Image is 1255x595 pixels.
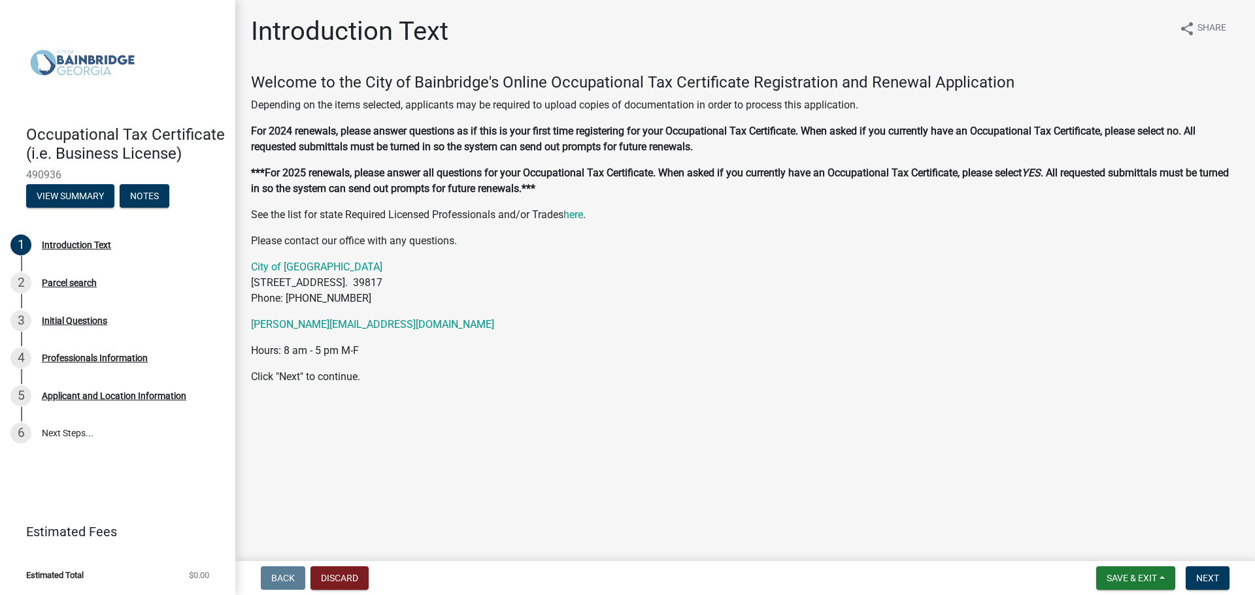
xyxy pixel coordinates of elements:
img: City of Bainbridge, Georgia (Canceled) [26,14,139,112]
h1: Introduction Text [251,16,448,47]
h4: Occupational Tax Certificate (i.e. Business License) [26,125,225,163]
button: View Summary [26,184,114,208]
div: Applicant and Location Information [42,391,186,400]
span: Back [271,573,295,583]
strong: YES [1022,167,1041,179]
div: 6 [10,423,31,443]
button: Next [1186,566,1230,590]
a: City of [GEOGRAPHIC_DATA] [251,261,382,273]
button: Discard [310,566,369,590]
strong: For 2024 renewals, please answer questions as if this is your first time registering for your Occ... [251,125,1196,153]
div: 2 [10,272,31,293]
span: Estimated Total [26,571,84,579]
wm-modal-confirm: Notes [120,191,169,202]
button: shareShare [1169,16,1237,41]
p: Please contact our office with any questions. [251,233,1239,249]
p: Hours: 8 am - 5 pm M-F [251,343,1239,359]
div: Parcel search [42,278,97,287]
div: 3 [10,310,31,331]
p: Depending on the items selected, applicants may be required to upload copies of documentation in ... [251,97,1239,113]
span: Next [1196,573,1219,583]
strong: ***For 2025 renewals, please answer all questions for your Occupational Tax Certificate. When ask... [251,167,1022,179]
button: Back [261,566,305,590]
p: See the list for state Required Licensed Professionals and/or Trades . [251,207,1239,223]
div: 1 [10,234,31,255]
strong: . All requested submittals must be turned in so the system can send out prompts for future renewa... [251,167,1229,195]
wm-modal-confirm: Summary [26,191,114,202]
div: 4 [10,347,31,368]
span: $0.00 [189,571,209,579]
div: 5 [10,385,31,406]
i: share [1179,21,1195,37]
div: Professionals Information [42,353,148,362]
button: Save & Exit [1096,566,1175,590]
span: Save & Exit [1107,573,1157,583]
div: Introduction Text [42,240,111,249]
span: Share [1197,21,1226,37]
h4: Welcome to the City of Bainbridge's Online Occupational Tax Certificate Registration and Renewal ... [251,73,1239,92]
span: 490936 [26,169,209,181]
a: [PERSON_NAME][EMAIL_ADDRESS][DOMAIN_NAME] [251,318,494,330]
div: Initial Questions [42,316,107,325]
p: [STREET_ADDRESS]. 39817 Phone: [PHONE_NUMBER] [251,259,1239,306]
a: here [563,208,583,221]
a: Estimated Fees [10,519,214,545]
p: Click "Next" to continue. [251,369,1239,385]
button: Notes [120,184,169,208]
